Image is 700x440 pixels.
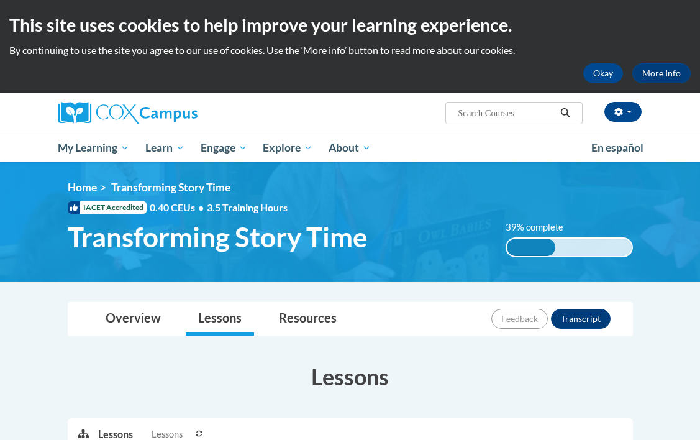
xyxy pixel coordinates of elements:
span: Learn [145,140,184,155]
a: More Info [632,63,691,83]
a: Lessons [186,303,254,336]
a: Explore [255,134,320,162]
span: 0.40 CEUs [150,201,207,214]
a: Cox Campus [58,102,240,124]
div: Main menu [49,134,652,162]
span: Explore [263,140,312,155]
span: 3.5 Training Hours [207,201,288,213]
span: Transforming Story Time [68,221,368,254]
button: Feedback [491,309,548,329]
span: IACET Accredited [68,201,147,214]
button: Account Settings [604,102,642,122]
span: Engage [201,140,247,155]
a: Overview [93,303,173,336]
a: About [320,134,379,162]
button: Transcript [551,309,611,329]
a: En español [583,135,652,161]
a: Resources [266,303,349,336]
span: • [198,201,204,213]
a: Engage [193,134,255,162]
a: Learn [137,134,193,162]
h3: Lessons [68,361,633,392]
span: About [329,140,371,155]
span: Transforming Story Time [111,181,230,194]
input: Search Courses [457,106,556,121]
a: My Learning [50,134,138,162]
span: My Learning [58,140,129,155]
p: By continuing to use the site you agree to our use of cookies. Use the ‘More info’ button to read... [9,44,691,57]
img: Cox Campus [58,102,198,124]
button: Search [556,106,575,121]
a: Home [68,181,97,194]
span: En español [591,141,643,154]
h2: This site uses cookies to help improve your learning experience. [9,12,691,37]
button: Okay [583,63,623,83]
div: 39% complete [507,239,555,256]
label: 39% complete [506,221,577,234]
